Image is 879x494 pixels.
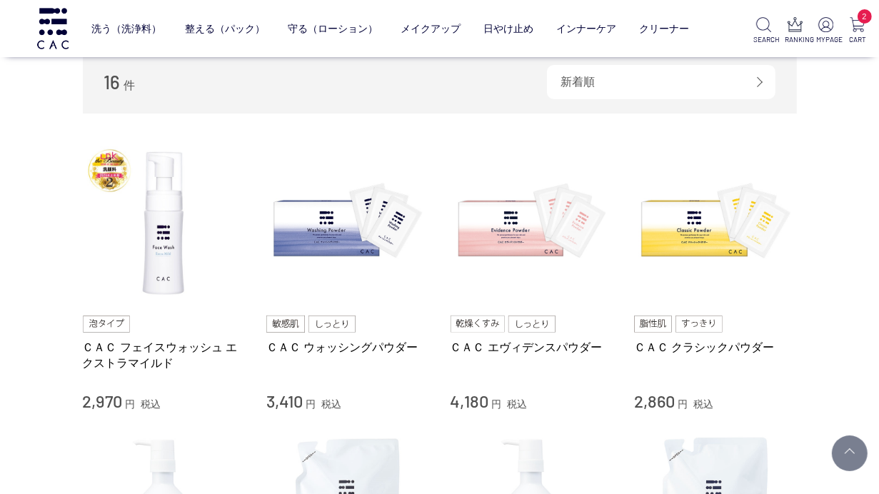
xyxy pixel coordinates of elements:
img: ＣＡＣ エヴィデンスパウダー [451,142,613,305]
p: RANKING [785,34,805,45]
a: 2 CART [848,17,868,45]
img: すっきり [675,316,723,333]
img: ＣＡＣ ウォッシングパウダー [266,142,429,305]
span: 円 [125,398,135,410]
a: 日やけ止め [483,11,533,46]
span: 3,410 [266,390,303,411]
span: 税込 [141,398,161,410]
img: 脂性肌 [634,316,672,333]
a: クリーナー [639,11,689,46]
a: ＣＡＣ クラシックパウダー [634,340,797,355]
img: しっとり [508,316,556,333]
span: 税込 [321,398,341,410]
span: 税込 [693,398,713,410]
span: 2,970 [83,390,123,411]
img: logo [35,8,71,49]
span: 16 [104,71,121,93]
img: ＣＡＣ クラシックパウダー [634,142,797,305]
span: 2,860 [634,390,675,411]
span: 件 [124,79,135,91]
p: CART [848,34,868,45]
a: RANKING [785,17,805,45]
span: 税込 [507,398,527,410]
span: 円 [678,398,688,410]
a: 洗う（洗浄料） [91,11,161,46]
a: メイクアップ [401,11,461,46]
span: 円 [491,398,501,410]
p: MYPAGE [816,34,836,45]
a: MYPAGE [816,17,836,45]
a: 整える（パック） [185,11,265,46]
span: 2 [858,9,872,24]
img: しっとり [308,316,356,333]
a: SEARCH [753,17,773,45]
div: 新着順 [547,65,775,99]
a: ＣＡＣ フェイスウォッシュ エクストラマイルド [83,340,246,370]
a: 守る（ローション） [288,11,378,46]
span: 4,180 [451,390,489,411]
a: ＣＡＣ ウォッシングパウダー [266,340,429,355]
img: 敏感肌 [266,316,305,333]
a: インナーケア [556,11,616,46]
img: 乾燥くすみ [451,316,506,333]
p: SEARCH [753,34,773,45]
img: 泡タイプ [83,316,130,333]
a: ＣＡＣ エヴィデンスパウダー [451,340,613,355]
span: 円 [306,398,316,410]
img: ＣＡＣ フェイスウォッシュ エクストラマイルド [83,142,246,305]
